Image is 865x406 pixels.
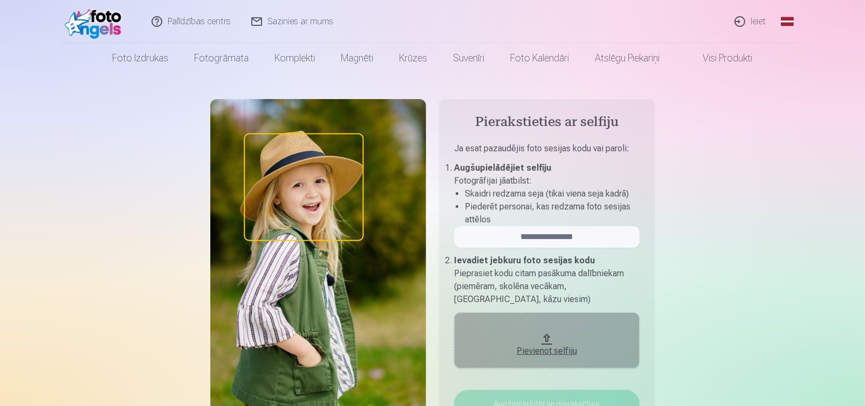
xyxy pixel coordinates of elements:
[465,345,629,358] div: Pievienot selfiju
[328,43,387,73] a: Magnēti
[441,43,498,73] a: Suvenīri
[182,43,262,73] a: Fotogrāmata
[454,267,640,306] p: Pieprasiet kodu citam pasākuma dalībniekam (piemēram, skolēna vecākam, [GEOGRAPHIC_DATA], kāzu vi...
[454,142,640,162] p: Ja esat pazaudējis foto sesijas kodu vai paroli :
[387,43,441,73] a: Krūzes
[454,174,640,187] p: Fotogrāfijai jāatbilst :
[454,163,551,173] b: Augšupielādējiet selfiju
[100,43,182,73] a: Foto izdrukas
[498,43,582,73] a: Foto kalendāri
[454,114,640,131] h4: Pierakstieties ar selfiju
[454,312,640,368] button: Pievienot selfiju
[262,43,328,73] a: Komplekti
[673,43,766,73] a: Visi produkti
[582,43,673,73] a: Atslēgu piekariņi
[465,200,640,226] li: Piederēt personai, kas redzama foto sesijas attēlos
[465,187,640,200] li: Skaidri redzama seja (tikai viena seja kadrā)
[65,4,127,39] img: /fa1
[454,255,595,265] b: Ievadiet jebkuru foto sesijas kodu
